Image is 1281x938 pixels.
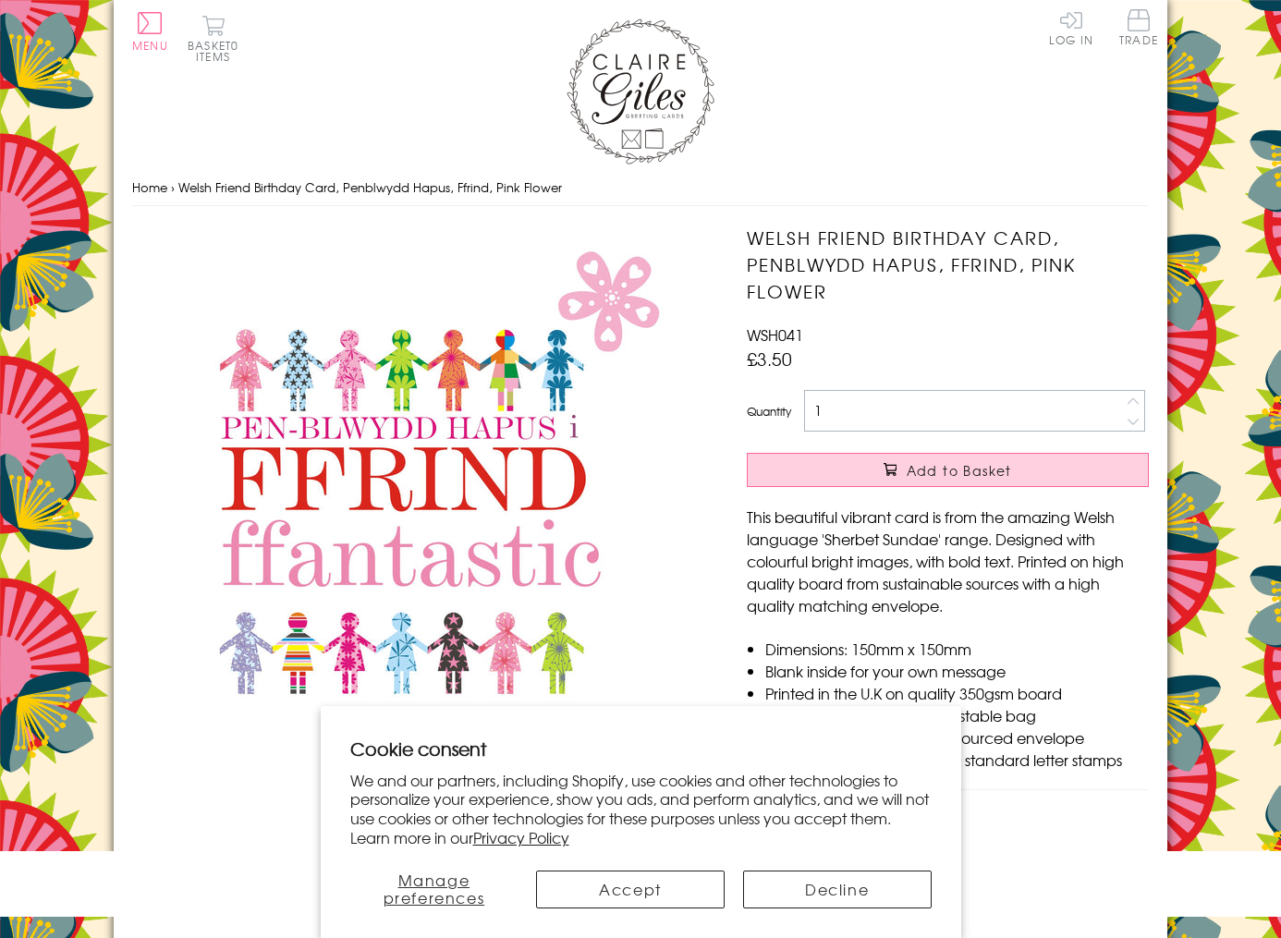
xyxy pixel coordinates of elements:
[350,736,932,761] h2: Cookie consent
[1119,9,1158,49] a: Trade
[765,638,1149,660] li: Dimensions: 150mm x 150mm
[132,169,1149,207] nav: breadcrumbs
[747,323,803,346] span: WSH041
[171,178,175,196] span: ›
[747,453,1149,487] button: Add to Basket
[765,682,1149,704] li: Printed in the U.K on quality 350gsm board
[747,403,791,420] label: Quantity
[350,871,518,908] button: Manage preferences
[132,37,168,54] span: Menu
[384,869,485,908] span: Manage preferences
[188,15,238,62] button: Basket0 items
[747,346,792,372] span: £3.50
[473,826,569,848] a: Privacy Policy
[1049,9,1093,45] a: Log In
[196,37,238,65] span: 0 items
[132,178,167,196] a: Home
[536,871,725,908] button: Accept
[567,18,714,164] img: Claire Giles Greetings Cards
[765,704,1149,726] li: Comes wrapped in Compostable bag
[907,461,1012,480] span: Add to Basket
[747,506,1149,616] p: This beautiful vibrant card is from the amazing Welsh language 'Sherbet Sundae' range. Designed w...
[132,12,168,51] button: Menu
[132,225,687,779] img: Welsh Friend Birthday Card, Penblwydd Hapus, Ffrind, Pink Flower
[747,225,1149,304] h1: Welsh Friend Birthday Card, Penblwydd Hapus, Ffrind, Pink Flower
[350,771,932,847] p: We and our partners, including Shopify, use cookies and other technologies to personalize your ex...
[1119,9,1158,45] span: Trade
[178,178,562,196] span: Welsh Friend Birthday Card, Penblwydd Hapus, Ffrind, Pink Flower
[743,871,932,908] button: Decline
[765,660,1149,682] li: Blank inside for your own message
